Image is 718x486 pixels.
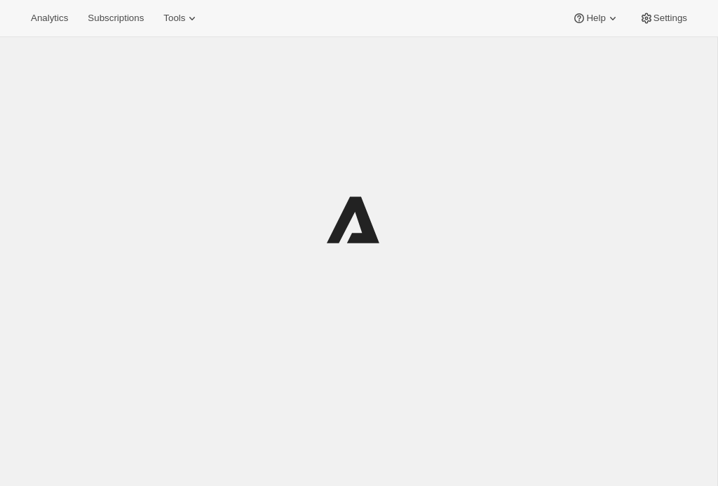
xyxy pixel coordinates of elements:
span: Subscriptions [88,13,144,24]
span: Help [586,13,605,24]
button: Settings [631,8,696,28]
span: Settings [653,13,687,24]
button: Help [564,8,628,28]
span: Analytics [31,13,68,24]
button: Analytics [22,8,76,28]
button: Subscriptions [79,8,152,28]
span: Tools [163,13,185,24]
button: Tools [155,8,208,28]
